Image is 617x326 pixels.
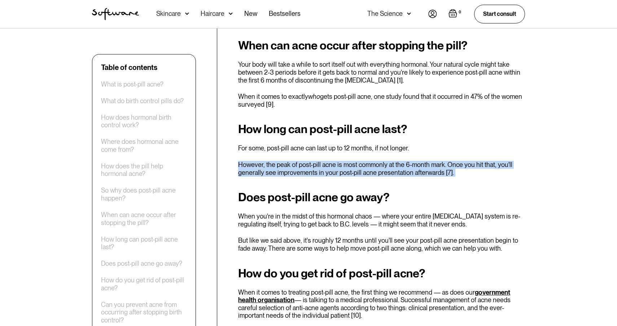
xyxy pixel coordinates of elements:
em: who [308,93,320,100]
p: When you're in the midst of this hormonal chaos — where your entire [MEDICAL_DATA] system is re-r... [238,212,525,228]
a: How does the pill help hormonal acne? [101,162,187,178]
a: How does hormonal birth control work? [101,114,187,129]
h2: When can acne occur after stopping the pill? [238,39,525,52]
p: For some, post-pill acne can last up to 12 months, if not longer. [238,144,525,152]
img: Software Logo [92,8,139,20]
a: Does post-pill acne go away? [101,260,182,268]
a: What is post-pill acne? [101,80,163,88]
a: When can acne occur after stopping the pill? [101,211,187,226]
a: Where does hormonal acne come from? [101,138,187,154]
p: When it comes to treating post-pill acne, the first thing we recommend — as does our — is talking... [238,288,525,320]
a: Start consult [474,5,525,23]
div: 0 [457,9,463,16]
img: arrow down [407,10,411,17]
div: The Science [367,10,403,17]
p: Your body will take a while to sort itself out with everything hormonal. Your natural cycle might... [238,61,525,84]
a: So why does post-pill acne happen? [101,187,187,202]
h2: How long can post-pill acne last? [238,123,525,136]
div: Table of contents [101,63,157,72]
p: However, the peak of post-pill acne is most commonly at the 6-month mark. Once you hit that, you'... [238,161,525,176]
a: Open empty cart [448,9,463,19]
p: But like we said above, it's roughly 12 months until you'll see your post-pill acne presentation ... [238,237,525,252]
h2: How do you get rid of post-pill acne? [238,267,525,280]
a: What do birth control pills do? [101,97,184,105]
a: How long can post-pill acne last? [101,235,187,251]
a: Can you prevent acne from occurring after stopping birth control? [101,301,187,324]
a: How do you get rid of post-pill acne? [101,277,187,292]
a: government health organisation [238,288,510,304]
div: Skincare [156,10,181,17]
div: Haircare [201,10,224,17]
img: arrow down [185,10,189,17]
p: When it comes to exactly gets post-pill acne, one study found that it occurred in 47% of the wome... [238,93,525,108]
h2: Does post-pill acne go away? [238,191,525,204]
img: arrow down [229,10,233,17]
a: home [92,8,139,20]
